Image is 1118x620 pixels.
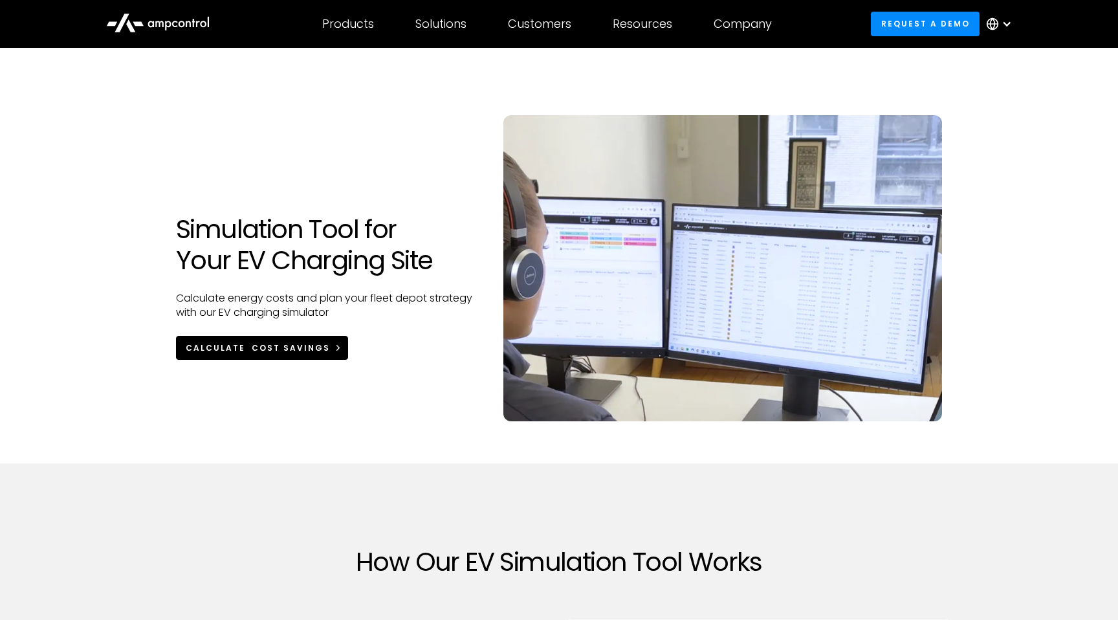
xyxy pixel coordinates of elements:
div: Solutions [415,17,466,31]
div: Resources [613,17,672,31]
div: Calculate Cost Savings [186,342,330,354]
div: Customers [508,17,571,31]
div: Company [714,17,772,31]
a: Calculate Cost Savings [176,336,348,360]
div: Products [322,17,374,31]
img: Simulation tool to simulate your ev charging site using Ampcontrol [503,115,942,421]
p: Calculate energy costs and plan your fleet depot strategy with our EV charging simulator [176,291,483,320]
a: Request a demo [871,12,980,36]
h1: Simulation Tool for Your EV Charging Site [176,214,483,276]
h2: How Our EV Simulation Tool Works [166,546,952,577]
